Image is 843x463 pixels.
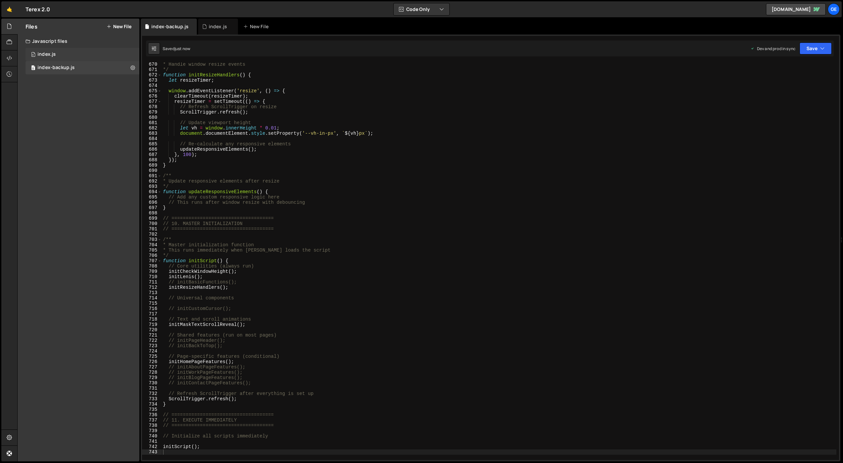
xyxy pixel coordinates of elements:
span: 0 [31,52,35,58]
div: 681 [142,120,162,125]
div: 698 [142,210,162,216]
div: 705 [142,248,162,253]
div: 671 [142,67,162,72]
div: 16700/45680.js [26,61,139,74]
div: 679 [142,110,162,115]
div: 743 [142,449,162,455]
div: index-backup.js [38,65,75,71]
div: 719 [142,322,162,327]
div: 727 [142,364,162,370]
div: 690 [142,168,162,173]
div: 718 [142,317,162,322]
button: Code Only [394,3,449,15]
div: 706 [142,253,162,258]
div: 685 [142,141,162,147]
div: 708 [142,264,162,269]
div: 725 [142,354,162,359]
div: 724 [142,348,162,354]
div: 684 [142,136,162,141]
div: 712 [142,285,162,290]
div: 683 [142,131,162,136]
div: 729 [142,375,162,380]
div: 714 [142,295,162,301]
div: Saved [163,46,190,51]
div: 722 [142,338,162,343]
div: 687 [142,152,162,157]
div: 702 [142,232,162,237]
h2: Files [26,23,38,30]
div: 710 [142,274,162,279]
div: 695 [142,194,162,200]
div: 694 [142,189,162,194]
button: New File [107,24,131,29]
div: 728 [142,370,162,375]
div: 723 [142,343,162,348]
div: 730 [142,380,162,386]
span: 0 [31,66,35,71]
div: 707 [142,258,162,264]
div: 703 [142,237,162,242]
a: Ge [828,3,840,15]
div: New File [243,23,271,30]
div: 699 [142,216,162,221]
div: 740 [142,433,162,439]
div: 739 [142,428,162,433]
div: 688 [142,157,162,163]
div: 738 [142,423,162,428]
div: 692 [142,179,162,184]
div: Terex 2.0 [26,5,50,13]
div: 737 [142,418,162,423]
div: 689 [142,163,162,168]
button: Save [800,42,832,54]
div: 741 [142,439,162,444]
div: 731 [142,386,162,391]
div: 686 [142,147,162,152]
div: 676 [142,94,162,99]
div: 734 [142,402,162,407]
div: 704 [142,242,162,248]
div: 675 [142,88,162,94]
div: 735 [142,407,162,412]
div: 716 [142,306,162,311]
div: 696 [142,200,162,205]
div: index.js [38,51,56,57]
div: 697 [142,205,162,210]
div: 674 [142,83,162,88]
div: 670 [142,62,162,67]
div: 691 [142,173,162,179]
div: 726 [142,359,162,364]
div: Javascript files [18,35,139,48]
div: 682 [142,125,162,131]
div: index-backup.js [151,23,189,30]
div: 732 [142,391,162,396]
div: 713 [142,290,162,295]
div: 680 [142,115,162,120]
div: Dev and prod in sync [750,46,796,51]
div: 672 [142,72,162,78]
div: 701 [142,226,162,232]
div: 733 [142,396,162,402]
div: 742 [142,444,162,449]
div: just now [175,46,190,51]
div: 736 [142,412,162,418]
a: [DOMAIN_NAME] [766,3,826,15]
div: 16700/45632.js [26,48,139,61]
div: 717 [142,311,162,317]
div: 721 [142,333,162,338]
div: 711 [142,279,162,285]
div: 720 [142,327,162,333]
div: 677 [142,99,162,104]
div: 693 [142,184,162,189]
div: 678 [142,104,162,110]
div: index.js [209,23,227,30]
div: 700 [142,221,162,226]
div: 673 [142,78,162,83]
div: 709 [142,269,162,274]
div: 715 [142,301,162,306]
a: 🤙 [1,1,18,17]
